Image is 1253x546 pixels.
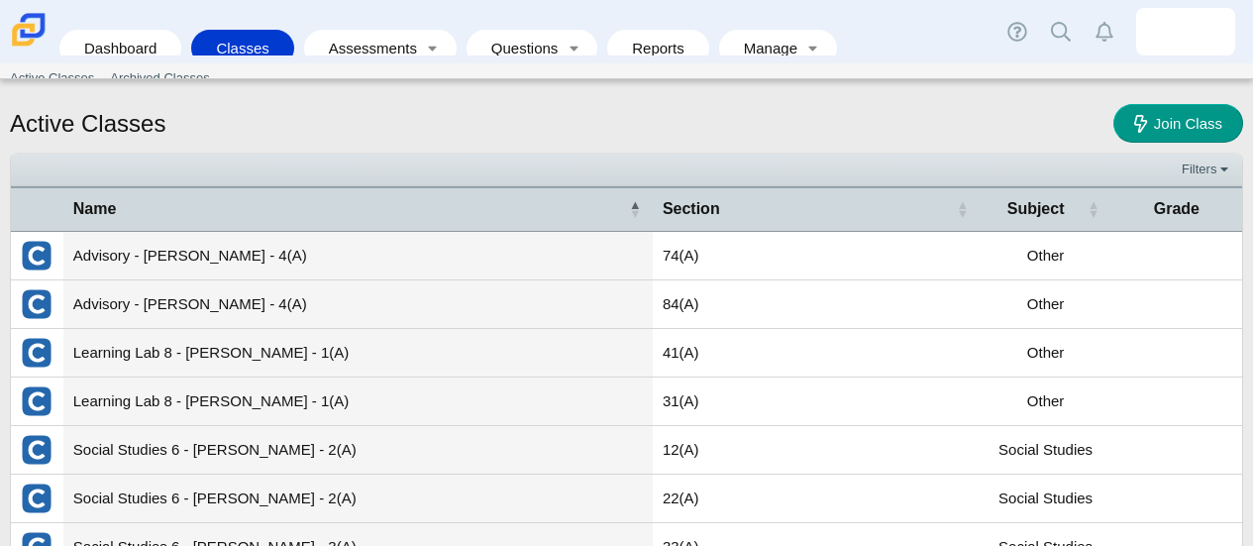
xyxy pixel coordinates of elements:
[63,280,653,329] td: Advisory - [PERSON_NAME] - 4(A)
[663,200,720,217] span: Section
[8,9,50,51] img: Carmen School of Science & Technology
[1154,200,1200,217] span: Grade
[21,483,52,514] img: External class connected through Clever
[617,30,699,66] a: Reports
[21,434,52,466] img: External class connected through Clever
[980,280,1110,329] td: Other
[1177,160,1237,179] a: Filters
[653,378,981,426] td: 31(A)
[1088,188,1099,230] span: Subject : Activate to sort
[8,37,50,54] a: Carmen School of Science & Technology
[653,280,981,329] td: 84(A)
[10,107,165,141] h1: Active Classes
[729,30,799,66] a: Manage
[63,426,653,475] td: Social Studies 6 - [PERSON_NAME] - 2(A)
[201,30,283,66] a: Classes
[21,385,52,417] img: External class connected through Clever
[653,232,981,280] td: 74(A)
[1154,115,1222,132] span: Join Class
[956,188,968,230] span: Section : Activate to sort
[476,30,560,66] a: Questions
[69,30,171,66] a: Dashboard
[63,378,653,426] td: Learning Lab 8 - [PERSON_NAME] - 1(A)
[653,329,981,378] td: 41(A)
[314,30,419,66] a: Assessments
[73,200,117,217] span: Name
[980,232,1110,280] td: Other
[560,30,587,66] a: Toggle expanded
[1113,104,1243,143] a: Join Class
[980,378,1110,426] td: Other
[799,30,827,66] a: Toggle expanded
[653,475,981,523] td: 22(A)
[629,188,641,230] span: Name : Activate to invert sorting
[1083,10,1126,54] a: Alerts
[980,426,1110,475] td: Social Studies
[21,240,52,272] img: External class connected through Clever
[980,475,1110,523] td: Social Studies
[1007,200,1065,217] span: Subject
[1136,8,1235,55] a: trevor.bodart.dSae1s
[1170,16,1201,48] img: trevor.bodart.dSae1s
[980,329,1110,378] td: Other
[2,63,102,93] a: Active Classes
[63,232,653,280] td: Advisory - [PERSON_NAME] - 4(A)
[63,329,653,378] td: Learning Lab 8 - [PERSON_NAME] - 1(A)
[63,475,653,523] td: Social Studies 6 - [PERSON_NAME] - 2(A)
[21,337,52,369] img: External class connected through Clever
[102,63,217,93] a: Archived Classes
[653,426,981,475] td: 12(A)
[419,30,447,66] a: Toggle expanded
[21,288,52,320] img: External class connected through Clever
